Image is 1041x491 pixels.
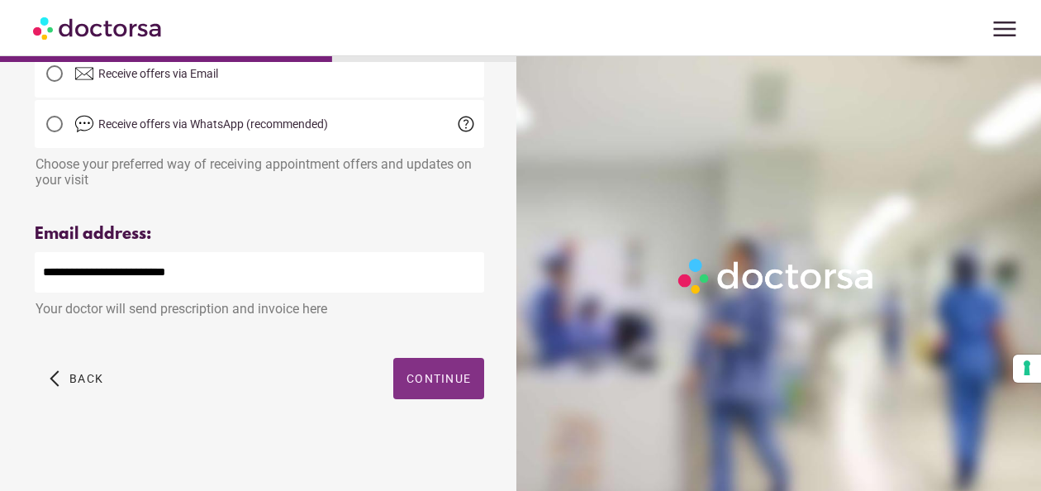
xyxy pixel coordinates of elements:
[673,253,881,299] img: Logo-Doctorsa-trans-White-partial-flat.png
[69,372,103,385] span: Back
[406,372,471,385] span: Continue
[33,9,164,46] img: Doctorsa.com
[35,148,484,188] div: Choose your preferred way of receiving appointment offers and updates on your visit
[456,114,476,134] span: help
[98,67,218,80] span: Receive offers via Email
[1013,355,1041,383] button: Your consent preferences for tracking technologies
[35,225,484,244] div: Email address:
[98,117,328,131] span: Receive offers via WhatsApp (recommended)
[989,13,1020,45] span: menu
[43,358,110,399] button: arrow_back_ios Back
[74,64,94,83] img: email
[74,114,94,134] img: chat
[35,293,484,317] div: Your doctor will send prescription and invoice here
[393,358,484,399] button: Continue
